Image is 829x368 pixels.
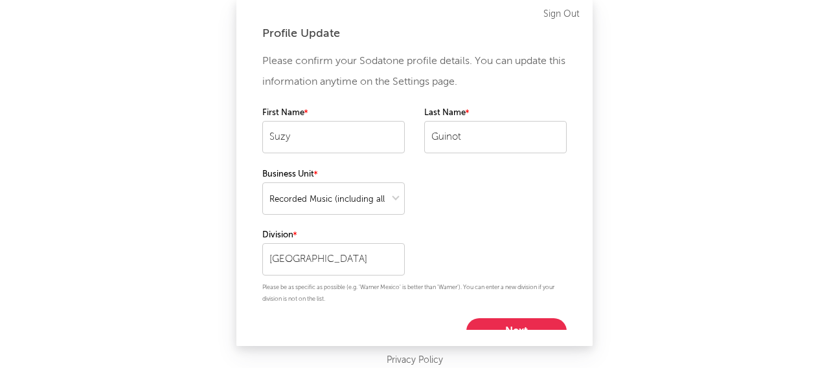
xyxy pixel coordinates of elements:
a: Privacy Policy [387,352,443,368]
label: Division [262,228,405,243]
p: Please be as specific as possible (e.g. 'Warner Mexico' is better than 'Warner'). You can enter a... [262,282,567,305]
label: First Name [262,105,405,121]
input: Your division [262,243,405,276]
a: Sign Out [543,6,580,22]
label: Last Name [424,105,567,121]
input: Your first name [262,121,405,153]
label: Business Unit [262,167,405,182]
div: Profile Update [262,26,567,41]
button: Next [466,318,567,344]
p: Please confirm your Sodatone profile details. You can update this information anytime on the Sett... [262,51,567,92]
input: Your last name [424,121,567,153]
